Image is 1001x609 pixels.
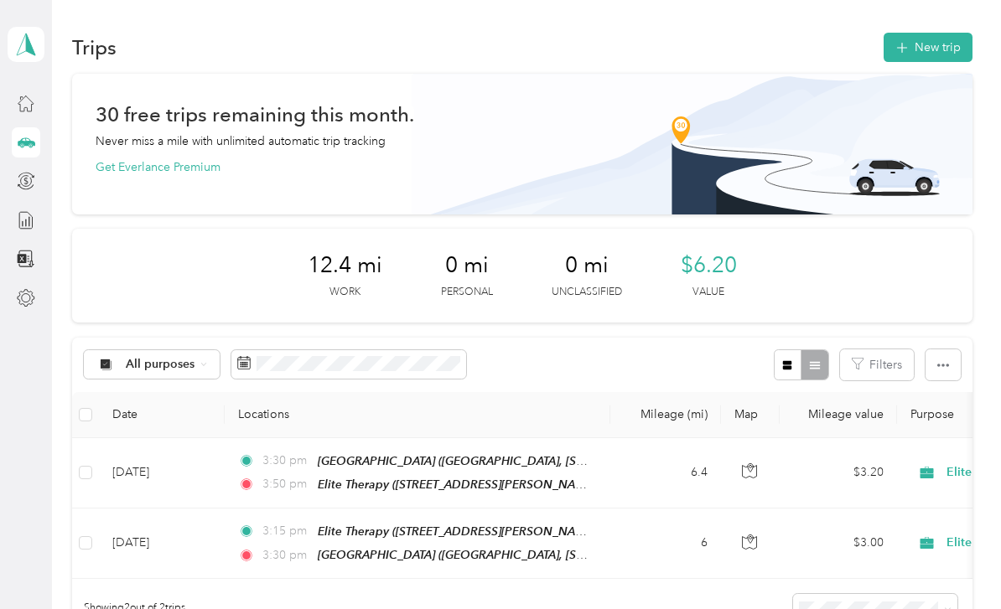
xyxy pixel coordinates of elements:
[884,33,972,62] button: New trip
[262,546,310,565] span: 3:30 pm
[692,285,724,300] p: Value
[329,285,360,300] p: Work
[780,392,897,438] th: Mileage value
[99,438,225,508] td: [DATE]
[308,252,382,279] span: 12.4 mi
[441,285,493,300] p: Personal
[412,74,972,214] img: Banner
[721,392,780,438] th: Map
[445,252,489,279] span: 0 mi
[780,508,897,579] td: $3.00
[262,522,310,540] span: 3:15 pm
[126,359,195,370] span: All purposes
[99,392,225,438] th: Date
[318,524,946,539] span: Elite Therapy ([STREET_ADDRESS][PERSON_NAME][PERSON_NAME] , [GEOGRAPHIC_DATA], [GEOGRAPHIC_DATA])
[96,158,220,176] button: Get Everlance Premium
[840,349,914,380] button: Filters
[96,132,386,150] p: Never miss a mile with unlimited automatic trip tracking
[262,452,310,470] span: 3:30 pm
[565,252,609,279] span: 0 mi
[318,477,946,492] span: Elite Therapy ([STREET_ADDRESS][PERSON_NAME][PERSON_NAME] , [GEOGRAPHIC_DATA], [GEOGRAPHIC_DATA])
[318,454,926,468] span: [GEOGRAPHIC_DATA] ([GEOGRAPHIC_DATA], [STREET_ADDRESS] , [GEOGRAPHIC_DATA], [GEOGRAPHIC_DATA])
[610,392,721,438] th: Mileage (mi)
[72,39,117,56] h1: Trips
[99,508,225,579] td: [DATE]
[780,438,897,508] td: $3.20
[262,475,310,493] span: 3:50 pm
[610,438,721,508] td: 6.4
[681,252,737,279] span: $6.20
[96,106,414,123] h1: 30 free trips remaining this month.
[907,515,1001,609] iframe: Everlance-gr Chat Button Frame
[552,285,622,300] p: Unclassified
[610,508,721,579] td: 6
[225,392,610,438] th: Locations
[318,548,926,562] span: [GEOGRAPHIC_DATA] ([GEOGRAPHIC_DATA], [STREET_ADDRESS] , [GEOGRAPHIC_DATA], [GEOGRAPHIC_DATA])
